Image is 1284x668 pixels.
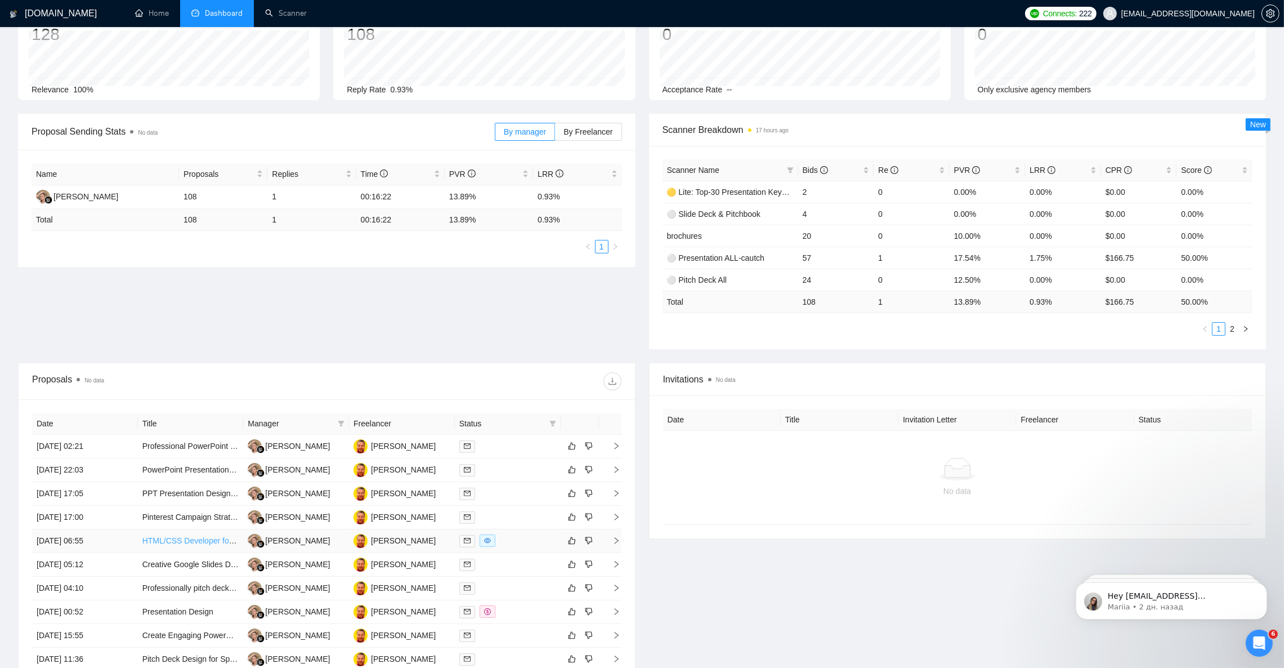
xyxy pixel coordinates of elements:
[950,269,1026,291] td: 12.50%
[716,377,736,383] span: No data
[354,465,436,474] a: JN[PERSON_NAME]
[248,607,330,616] a: VZ[PERSON_NAME]
[1176,203,1252,225] td: 0.00%
[267,185,356,209] td: 1
[354,536,436,545] a: JN[PERSON_NAME]
[248,463,262,477] img: VZ
[891,166,898,174] span: info-circle
[459,417,545,430] span: Status
[582,439,596,453] button: dislike
[371,487,436,500] div: [PERSON_NAME]
[248,439,262,453] img: VZ
[142,631,336,640] a: Create Engaging PowerPoint Presentation for Investors
[563,127,612,136] span: By Freelancer
[727,85,732,94] span: --
[138,413,244,435] th: Title
[142,513,353,522] a: Pinterest Campaign Strategy & Presentation (DACH Market)
[44,196,52,204] img: gigradar-bm.png
[84,377,104,384] span: No data
[36,190,50,204] img: VZ
[1025,269,1101,291] td: 0.00%
[874,181,950,203] td: 0
[354,583,436,592] a: JN[PERSON_NAME]
[191,9,199,17] span: dashboard
[874,247,950,269] td: 1
[356,185,445,209] td: 00:16:22
[565,558,579,571] button: like
[585,465,593,474] span: dislike
[265,582,330,594] div: [PERSON_NAME]
[354,439,368,453] img: JN
[1048,166,1055,174] span: info-circle
[585,489,593,498] span: dislike
[1101,225,1177,247] td: $0.00
[179,185,267,209] td: 108
[248,510,262,524] img: VZ
[568,654,576,663] span: like
[672,485,1243,497] div: No data
[142,465,377,474] a: PowerPoint Presentation Design for Digital Health Investment Fund
[582,510,596,524] button: dislike
[257,587,265,595] img: gigradar-bm.png
[138,529,244,553] td: HTML/CSS Developer for AI Presentation Templates
[354,558,368,572] img: JN
[32,124,495,139] span: Proposal Sending Stats
[248,488,330,497] a: VZ[PERSON_NAME]
[354,654,436,663] a: JN[PERSON_NAME]
[248,536,330,545] a: VZ[PERSON_NAME]
[464,490,471,497] span: mail
[1025,225,1101,247] td: 0.00%
[538,170,563,179] span: LRR
[32,163,179,185] th: Name
[354,581,368,595] img: JN
[1204,166,1212,174] span: info-circle
[265,535,330,547] div: [PERSON_NAME]
[667,275,727,284] a: ⚪ Pitch Deck All
[582,605,596,618] button: dislike
[1030,9,1039,18] img: upwork-logo.png
[1213,323,1225,335] a: 1
[1176,225,1252,247] td: 0.00%
[248,465,330,474] a: VZ[PERSON_NAME]
[950,225,1026,247] td: 10.00%
[1250,120,1266,129] span: New
[142,654,316,663] a: Pitch Deck Design for Sports/Education Company
[371,558,436,571] div: [PERSON_NAME]
[248,512,330,521] a: VZ[PERSON_NAME]
[464,585,471,591] span: mail
[25,34,43,52] img: Profile image for Mariia
[32,85,69,94] span: Relevance
[582,652,596,666] button: dislike
[53,190,118,203] div: [PERSON_NAME]
[1239,322,1252,336] li: Next Page
[582,487,596,500] button: dislike
[257,540,265,548] img: gigradar-bm.png
[371,511,436,523] div: [PERSON_NAME]
[354,510,368,524] img: JN
[371,440,436,452] div: [PERSON_NAME]
[549,420,556,427] span: filter
[950,181,1026,203] td: 0.00%
[874,225,950,247] td: 0
[391,85,413,94] span: 0.93%
[667,210,760,219] a: ⚪ Slide Deck & Pitchbook
[347,85,386,94] span: Reply Rate
[803,166,828,175] span: Bids
[349,413,455,435] th: Freelancer
[354,607,436,616] a: JN[PERSON_NAME]
[1101,291,1177,313] td: $ 166.75
[582,534,596,547] button: dislike
[49,43,194,54] p: Message from Mariia, sent 2 дн. назад
[265,511,330,523] div: [PERSON_NAME]
[568,513,576,522] span: like
[603,466,620,474] span: right
[565,487,579,500] button: like
[248,534,262,548] img: VZ
[898,409,1016,431] th: Invitation Letter
[265,605,330,618] div: [PERSON_NAME]
[248,559,330,568] a: VZ[PERSON_NAME]
[663,123,1253,137] span: Scanner Breakdown
[1261,9,1279,18] a: setting
[371,629,436,642] div: [PERSON_NAME]
[565,439,579,453] button: like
